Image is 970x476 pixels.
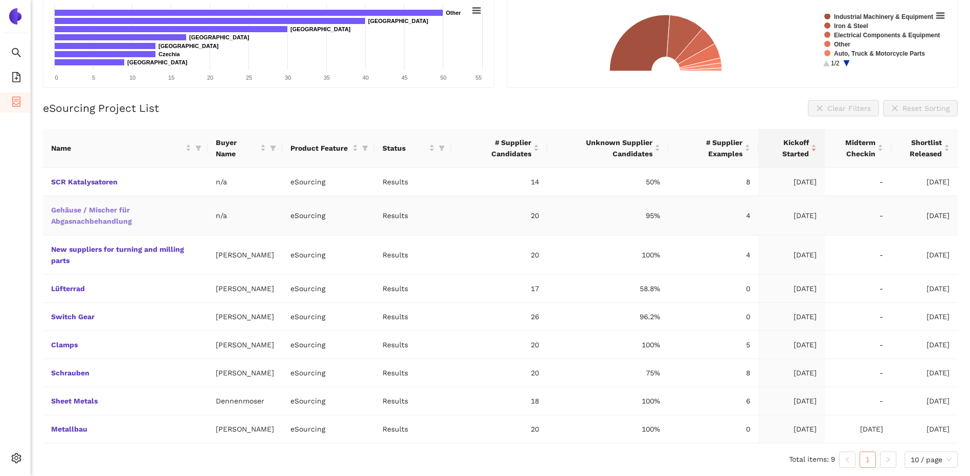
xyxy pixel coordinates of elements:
td: Results [374,359,451,387]
text: 15 [168,75,174,81]
td: 18 [451,387,547,415]
td: [DATE] [891,303,958,331]
td: eSourcing [282,359,374,387]
td: eSourcing [282,331,374,359]
td: n/a [208,168,283,196]
li: Total items: 9 [789,451,835,468]
th: this column's title is Unknown Supplier Candidates,this column is sortable [547,129,668,168]
td: n/a [208,196,283,235]
a: 1 [860,452,875,467]
th: this column's title is Product Feature,this column is sortable [282,129,374,168]
text: 25 [246,75,252,81]
td: [DATE] [891,415,958,443]
button: closeClear Filters [808,100,879,116]
span: container [11,93,21,113]
span: file-add [11,68,21,89]
td: [DATE] [758,275,825,303]
td: - [825,196,891,235]
span: left [844,457,850,463]
td: [PERSON_NAME] [208,303,283,331]
td: 50% [547,168,668,196]
text: [GEOGRAPHIC_DATA] [159,43,219,49]
td: Results [374,331,451,359]
td: [PERSON_NAME] [208,235,283,275]
span: Product Feature [290,142,350,154]
span: search [11,44,21,64]
div: Page Size [905,451,958,468]
td: [DATE] [891,168,958,196]
td: Results [374,303,451,331]
td: 17 [451,275,547,303]
span: filter [193,140,204,156]
td: [DATE] [891,387,958,415]
span: filter [362,145,368,151]
text: Other [446,10,461,16]
td: [DATE] [758,235,825,275]
td: 0 [668,303,759,331]
li: Previous Page [839,451,855,468]
td: eSourcing [282,235,374,275]
text: Iron & Steel [834,22,868,30]
td: [PERSON_NAME] [208,275,283,303]
text: 55 [476,75,482,81]
td: 4 [668,196,759,235]
span: setting [11,449,21,470]
span: filter [360,140,370,156]
td: 95% [547,196,668,235]
td: [DATE] [891,359,958,387]
td: - [825,168,891,196]
text: [GEOGRAPHIC_DATA] [189,34,250,40]
span: 10 / page [911,452,952,467]
td: 20 [451,359,547,387]
td: - [825,387,891,415]
td: Results [374,387,451,415]
td: 0 [668,275,759,303]
li: 1 [860,451,876,468]
th: this column's title is Buyer Name,this column is sortable [208,129,283,168]
text: 35 [324,75,330,81]
td: eSourcing [282,196,374,235]
span: Shortlist Released [899,137,942,159]
text: Industrial Machinery & Equipment [834,13,933,20]
text: [GEOGRAPHIC_DATA] [290,26,351,32]
text: 1/2 [831,60,840,67]
span: # Supplier Candidates [459,137,531,159]
td: [PERSON_NAME] [208,415,283,443]
span: filter [268,135,278,161]
text: 40 [363,75,369,81]
td: Dennenmoser [208,387,283,415]
td: [PERSON_NAME] [208,359,283,387]
th: this column's title is Shortlist Released,this column is sortable [891,129,958,168]
td: eSourcing [282,303,374,331]
span: filter [270,145,276,151]
span: filter [439,145,445,151]
td: Results [374,415,451,443]
td: [DATE] [758,196,825,235]
td: 100% [547,235,668,275]
th: this column's title is # Supplier Candidates,this column is sortable [451,129,547,168]
li: Next Page [880,451,896,468]
td: Results [374,196,451,235]
td: 6 [668,387,759,415]
td: [DATE] [758,303,825,331]
td: Results [374,275,451,303]
text: 5 [92,75,95,81]
text: 0 [55,75,58,81]
td: - [825,303,891,331]
td: Results [374,168,451,196]
th: this column's title is Status,this column is sortable [374,129,451,168]
th: this column's title is # Supplier Examples,this column is sortable [668,129,759,168]
span: Kickoff Started [766,137,809,159]
td: 20 [451,331,547,359]
button: closeReset Sorting [883,100,958,116]
td: eSourcing [282,415,374,443]
td: [DATE] [891,331,958,359]
td: 26 [451,303,547,331]
text: 20 [207,75,213,81]
td: Results [374,235,451,275]
span: Status [382,142,427,154]
td: [PERSON_NAME] [208,331,283,359]
img: Logo [7,8,24,25]
td: 100% [547,387,668,415]
td: - [825,331,891,359]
